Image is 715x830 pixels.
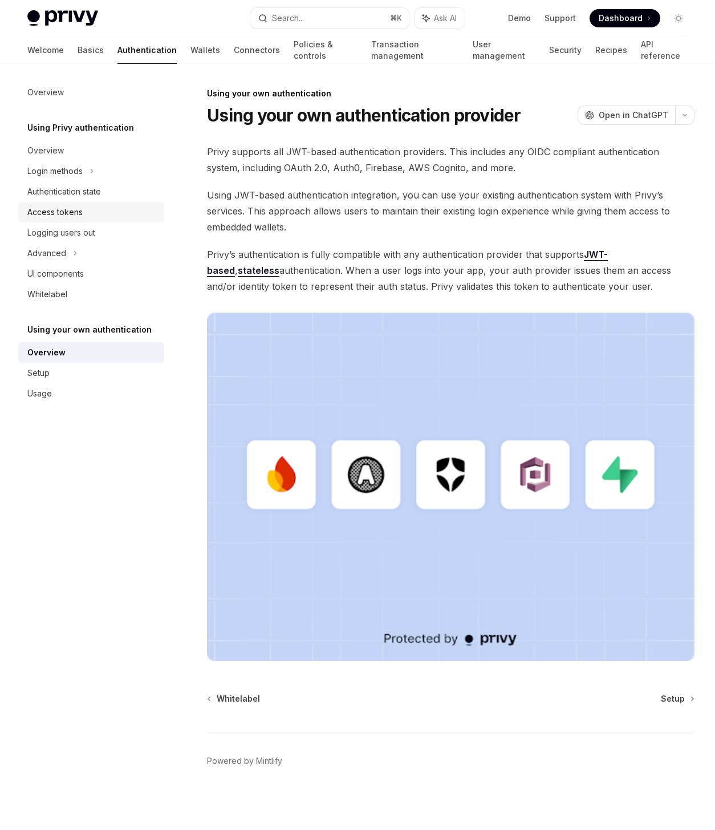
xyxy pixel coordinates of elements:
[390,14,402,23] span: ⌘ K
[599,110,668,121] span: Open in ChatGPT
[234,37,280,64] a: Connectors
[434,13,457,24] span: Ask AI
[207,88,694,99] div: Using your own authentication
[207,105,521,125] h1: Using your own authentication provider
[217,693,260,705] span: Whitelabel
[18,181,164,202] a: Authentication state
[18,82,164,103] a: Overview
[27,246,66,260] div: Advanced
[641,37,688,64] a: API reference
[661,693,685,705] span: Setup
[27,323,152,337] h5: Using your own authentication
[18,363,164,383] a: Setup
[207,313,694,661] img: JWT-based auth splash
[18,284,164,305] a: Whitelabel
[117,37,177,64] a: Authentication
[294,37,357,64] a: Policies & controls
[371,37,460,64] a: Transaction management
[272,11,304,25] div: Search...
[415,8,465,29] button: Ask AI
[473,37,535,64] a: User management
[27,346,66,359] div: Overview
[18,342,164,363] a: Overview
[18,222,164,243] a: Logging users out
[27,164,83,178] div: Login methods
[18,202,164,222] a: Access tokens
[549,37,582,64] a: Security
[27,387,52,400] div: Usage
[599,13,643,24] span: Dashboard
[190,37,220,64] a: Wallets
[669,9,688,27] button: Toggle dark mode
[27,267,84,281] div: UI components
[18,383,164,404] a: Usage
[578,106,675,125] button: Open in ChatGPT
[508,13,531,24] a: Demo
[27,37,64,64] a: Welcome
[27,185,101,199] div: Authentication state
[18,140,164,161] a: Overview
[27,10,98,26] img: light logo
[595,37,627,64] a: Recipes
[207,246,694,294] span: Privy’s authentication is fully compatible with any authentication provider that supports , authe...
[27,86,64,99] div: Overview
[27,366,50,380] div: Setup
[250,8,408,29] button: Search...⌘K
[207,187,694,235] span: Using JWT-based authentication integration, you can use your existing authentication system with ...
[207,144,694,176] span: Privy supports all JWT-based authentication providers. This includes any OIDC compliant authentic...
[78,37,104,64] a: Basics
[27,288,67,301] div: Whitelabel
[18,264,164,284] a: UI components
[661,693,693,705] a: Setup
[27,226,95,240] div: Logging users out
[208,693,260,705] a: Whitelabel
[207,755,282,767] a: Powered by Mintlify
[27,144,64,157] div: Overview
[590,9,660,27] a: Dashboard
[27,205,83,219] div: Access tokens
[545,13,576,24] a: Support
[27,121,134,135] h5: Using Privy authentication
[238,265,279,277] a: stateless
